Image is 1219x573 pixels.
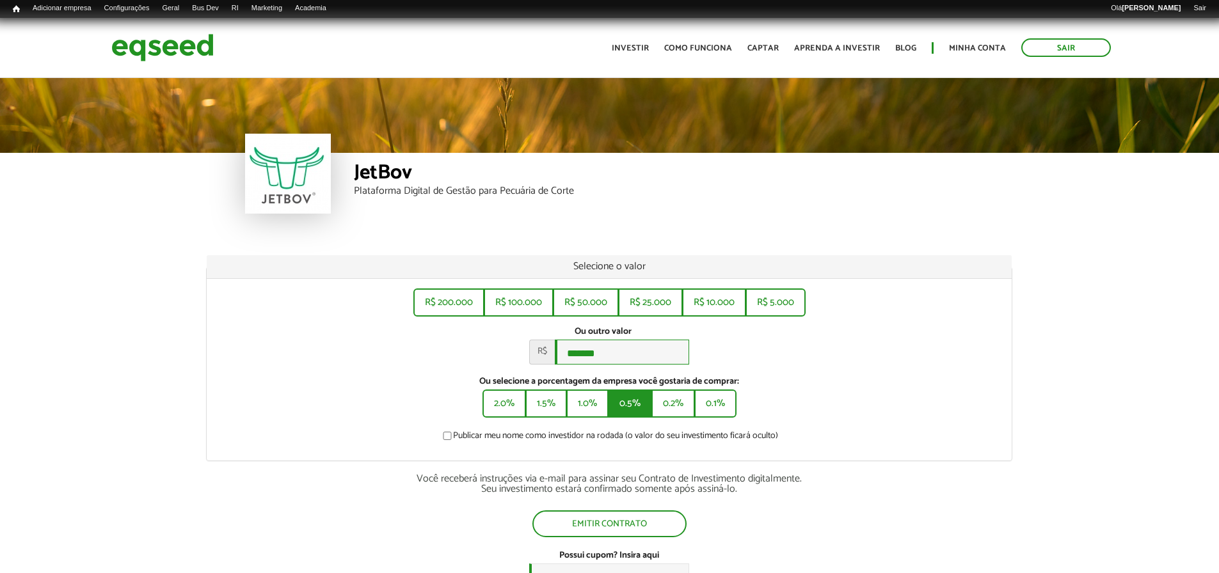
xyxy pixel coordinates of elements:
div: Plataforma Digital de Gestão para Pecuária de Corte [354,186,975,196]
button: R$ 200.000 [413,288,484,317]
button: 0.1% [694,389,737,418]
img: EqSeed [111,31,214,65]
button: 0.2% [651,389,695,418]
a: Aprenda a investir [794,44,880,52]
a: RI [225,3,245,13]
a: Geral [155,3,186,13]
button: 0.5% [608,389,652,418]
a: Academia [289,3,333,13]
label: Ou outro valor [575,327,632,336]
button: 1.5% [525,389,567,418]
span: Selecione o valor [573,258,646,275]
button: R$ 50.000 [553,288,619,317]
a: Sair [1187,3,1213,13]
a: Sair [1021,38,1111,57]
button: R$ 10.000 [682,288,746,317]
a: Configurações [98,3,156,13]
a: Captar [747,44,779,52]
span: Início [13,4,20,13]
label: Publicar meu nome como investidor na rodada (o valor do seu investimento ficará oculto) [440,432,778,444]
button: Emitir contrato [532,510,687,537]
label: Possui cupom? Insira aqui [559,551,659,560]
button: R$ 5.000 [745,288,806,317]
button: 1.0% [566,389,609,418]
a: Início [6,3,26,15]
button: R$ 25.000 [618,288,683,317]
span: R$ [529,340,555,365]
button: R$ 100.000 [484,288,554,317]
strong: [PERSON_NAME] [1122,4,1181,12]
a: Como funciona [664,44,732,52]
a: Olá[PERSON_NAME] [1104,3,1187,13]
a: Bus Dev [186,3,225,13]
div: Você receberá instruções via e-mail para assinar seu Contrato de Investimento digitalmente. Seu i... [206,474,1012,494]
a: Adicionar empresa [26,3,98,13]
a: Minha conta [949,44,1006,52]
a: Blog [895,44,916,52]
a: Marketing [245,3,289,13]
div: JetBov [354,162,975,186]
button: 2.0% [482,389,526,418]
label: Ou selecione a porcentagem da empresa você gostaria de comprar: [216,377,1002,386]
input: Publicar meu nome como investidor na rodada (o valor do seu investimento ficará oculto) [436,432,459,440]
a: Investir [612,44,649,52]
